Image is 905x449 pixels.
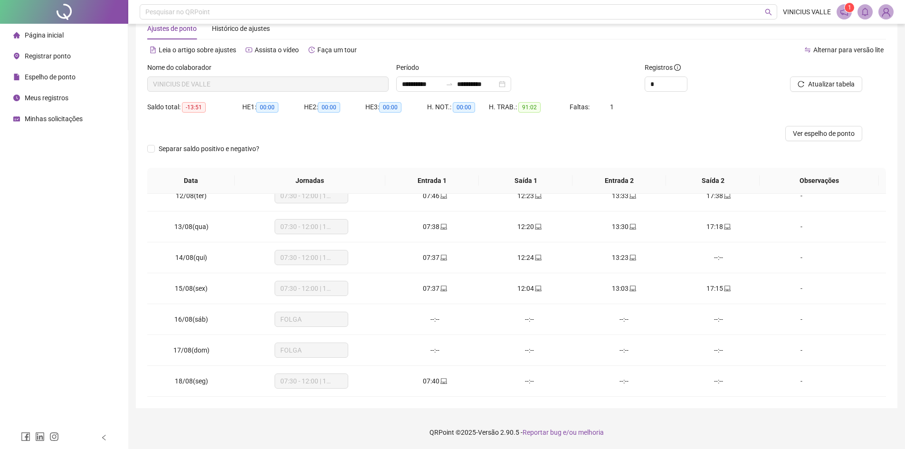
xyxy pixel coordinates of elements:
span: 1 [610,103,614,111]
div: 17:38 [679,191,758,201]
span: laptop [534,192,542,199]
div: H. NOT.: [427,102,489,113]
div: --:-- [490,314,569,325]
span: FOLGA [280,343,343,357]
footer: QRPoint © 2025 - 2.90.5 - [128,416,905,449]
th: Data [147,168,235,194]
div: 12:24 [490,252,569,263]
div: 12:23 [490,191,569,201]
span: 14/08(qui) [175,254,207,261]
span: -13:51 [182,102,206,113]
div: 13:33 [584,191,664,201]
div: - [773,345,829,355]
div: 13:03 [584,283,664,294]
div: 17:15 [679,283,758,294]
div: HE 2: [304,102,366,113]
span: youtube [246,47,252,53]
div: --:-- [584,376,664,386]
span: swap-right [446,80,453,88]
span: FOLGA [280,312,343,326]
span: laptop [723,192,731,199]
span: 00:00 [256,102,278,113]
span: 07:30 - 12:00 | 13:00 - 17:18 [280,374,343,388]
span: file [13,74,20,80]
span: VINICIUS VALLE [783,7,831,17]
div: 07:37 [395,283,475,294]
span: Histórico de ajustes [212,25,270,32]
div: --:-- [395,345,475,355]
span: info-circle [674,64,681,71]
span: laptop [534,223,542,230]
label: Nome do colaborador [147,62,218,73]
span: 91:02 [518,102,541,113]
img: 87292 [879,5,893,19]
div: 13:23 [584,252,664,263]
span: 00:00 [453,102,475,113]
div: - [773,314,829,325]
div: 17:18 [679,221,758,232]
span: clock-circle [13,95,20,101]
span: laptop [439,223,447,230]
div: --:-- [679,345,758,355]
div: - [773,376,829,386]
label: Período [396,62,425,73]
span: Minhas solicitações [25,115,83,123]
span: Ver espelho de ponto [793,128,855,139]
span: left [101,434,107,441]
span: reload [798,81,804,87]
span: facebook [21,432,30,441]
div: 12:04 [490,283,569,294]
sup: 1 [845,3,854,12]
span: linkedin [35,432,45,441]
div: 13:30 [584,221,664,232]
span: Meus registros [25,94,68,102]
span: laptop [534,285,542,292]
div: HE 1: [242,102,304,113]
span: laptop [629,192,636,199]
span: 12/08(ter) [176,192,207,200]
span: 16/08(sáb) [174,315,208,323]
div: --:-- [679,314,758,325]
span: 1 [848,4,851,11]
span: 18/08(seg) [175,377,208,385]
div: 07:38 [395,221,475,232]
span: notification [840,8,848,16]
span: Ajustes de ponto [147,25,197,32]
span: 13/08(qua) [174,223,209,230]
span: laptop [534,254,542,261]
div: --:-- [490,345,569,355]
div: 07:37 [395,252,475,263]
span: Alternar para versão lite [813,46,884,54]
span: laptop [439,378,447,384]
th: Observações [760,168,879,194]
span: Assista o vídeo [255,46,299,54]
span: home [13,32,20,38]
div: 07:46 [395,191,475,201]
div: HE 3: [365,102,427,113]
th: Jornadas [235,168,385,194]
th: Saída 1 [479,168,572,194]
span: history [308,47,315,53]
span: Reportar bug e/ou melhoria [523,429,604,436]
span: laptop [629,254,636,261]
span: file-text [150,47,156,53]
span: environment [13,53,20,59]
div: --:-- [490,376,569,386]
span: to [446,80,453,88]
div: - [773,191,829,201]
div: H. TRAB.: [489,102,570,113]
div: Saldo total: [147,102,242,113]
div: 12:20 [490,221,569,232]
span: Atualizar tabela [808,79,855,89]
span: Registros [645,62,681,73]
span: Faça um tour [317,46,357,54]
span: Faltas: [570,103,591,111]
div: --:-- [584,345,664,355]
button: Atualizar tabela [790,76,862,92]
span: 17/08(dom) [173,346,210,354]
span: search [765,9,772,16]
span: 00:00 [318,102,340,113]
span: Registrar ponto [25,52,71,60]
th: Entrada 2 [572,168,666,194]
span: Observações [767,175,871,186]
